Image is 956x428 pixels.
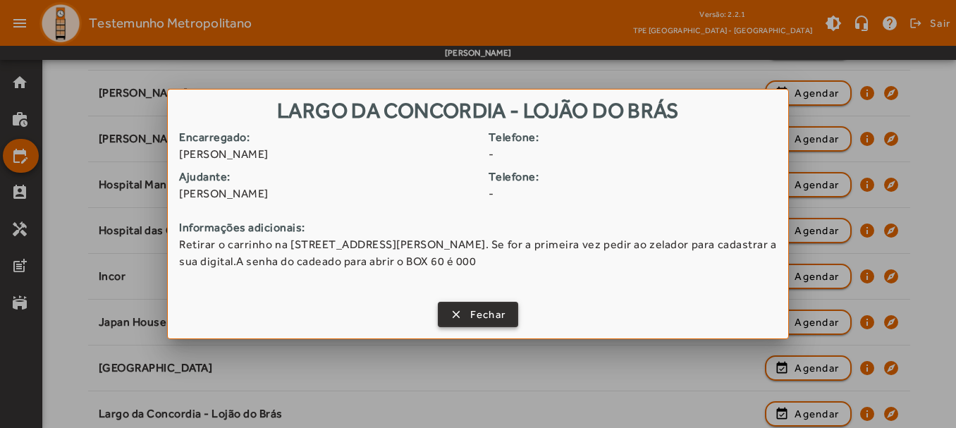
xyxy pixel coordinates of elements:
strong: Telefone: [489,169,788,185]
strong: Informações adicionais: [179,219,776,236]
span: [PERSON_NAME] [179,185,478,202]
h1: Largo da Concordia - Lojão do Brás [168,90,788,128]
strong: Telefone: [489,129,788,146]
span: Retirar o carrinho na [STREET_ADDRESS][PERSON_NAME]. Se for a primeira vez pedir ao zelador para ... [179,236,776,270]
span: - [489,185,788,202]
strong: Encarregado: [179,129,478,146]
span: - [489,146,788,163]
span: [PERSON_NAME] [179,146,478,163]
span: Fechar [470,307,506,323]
button: Fechar [438,302,519,327]
strong: Ajudante: [179,169,478,185]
